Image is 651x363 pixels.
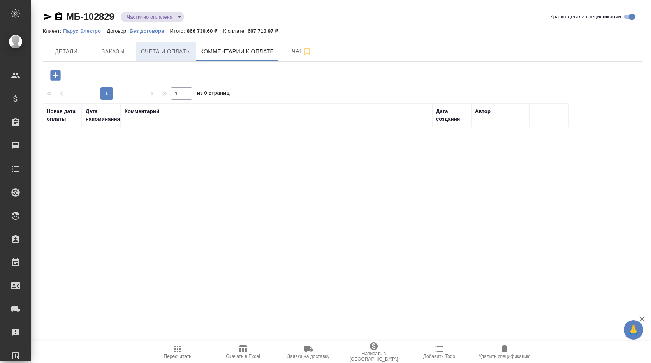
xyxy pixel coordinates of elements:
span: Счета и оплаты [141,47,191,56]
span: из 0 страниц [197,88,230,100]
p: Без договора [130,28,170,34]
button: Скопировать ссылку [54,12,63,21]
div: Автор [475,107,491,115]
span: Кратко детали спецификации [550,13,621,21]
div: Дата напоминания [86,107,120,123]
p: Парус Электро [63,28,107,34]
a: Без договора [130,27,170,34]
span: Комментарии к оплате [201,47,274,56]
button: 🙏 [624,320,643,340]
span: Чат [283,46,320,56]
svg: Подписаться [303,47,312,56]
p: Клиент: [43,28,63,34]
a: МБ-102829 [66,11,114,22]
div: Дата создания [436,107,467,123]
div: Новая дата оплаты [47,107,78,123]
p: 866 730,60 ₽ [187,28,223,34]
p: 607 710,97 ₽ [248,28,284,34]
div: Частично оплачена [121,12,185,22]
button: Добавить комментарий [45,67,66,83]
span: 🙏 [627,322,640,338]
p: Договор: [107,28,130,34]
a: Парус Электро [63,27,107,34]
button: Скопировать ссылку для ЯМессенджера [43,12,52,21]
p: Итого: [170,28,187,34]
span: Детали [48,47,85,56]
p: К оплате: [223,28,248,34]
button: Частично оплачена [125,14,175,20]
div: Комментарий [125,107,159,115]
span: Заказы [94,47,132,56]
